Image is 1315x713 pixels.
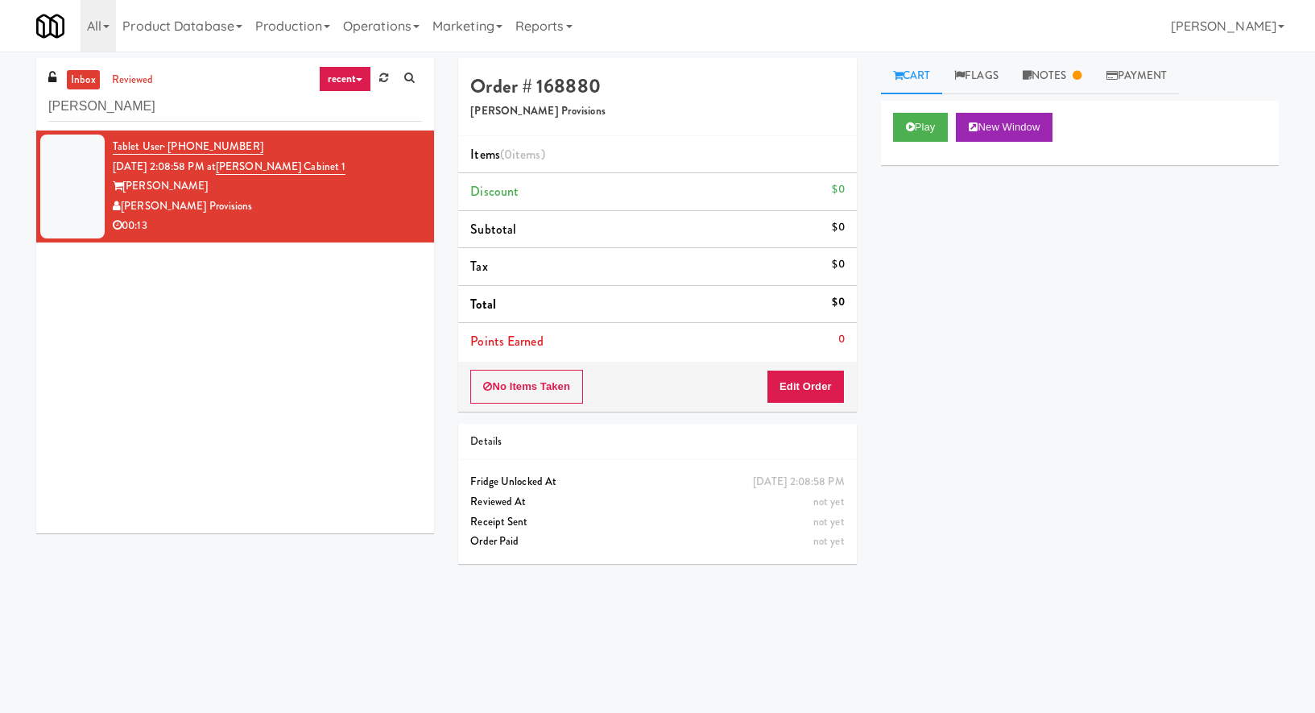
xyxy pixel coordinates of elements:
span: Discount [470,182,519,201]
a: Payment [1094,58,1180,94]
div: [PERSON_NAME] [113,176,422,197]
button: New Window [956,113,1052,142]
div: [DATE] 2:08:58 PM [753,472,845,492]
button: Edit Order [767,370,845,404]
span: Tax [470,257,487,276]
div: Fridge Unlocked At [470,472,844,492]
h5: [PERSON_NAME] Provisions [470,106,844,118]
div: Order Paid [470,532,844,552]
img: Micromart [36,12,64,40]
a: Flags [942,58,1011,94]
span: not yet [813,533,845,549]
button: Play [893,113,949,142]
span: · [PHONE_NUMBER] [163,139,263,154]
a: Tablet User· [PHONE_NUMBER] [113,139,263,155]
span: (0 ) [500,145,545,164]
span: not yet [813,494,845,509]
input: Search vision orders [48,92,422,122]
div: Details [470,432,844,452]
h4: Order # 168880 [470,76,844,97]
div: $0 [832,255,844,275]
ng-pluralize: items [512,145,541,164]
div: 0 [838,330,845,350]
div: Receipt Sent [470,512,844,533]
span: not yet [813,514,845,529]
a: inbox [67,70,100,90]
li: Tablet User· [PHONE_NUMBER][DATE] 2:08:58 PM at[PERSON_NAME] Cabinet 1[PERSON_NAME][PERSON_NAME] ... [36,131,434,243]
span: Items [470,145,544,164]
span: [DATE] 2:08:58 PM at [113,159,216,174]
div: $0 [832,180,844,200]
div: [PERSON_NAME] Provisions [113,197,422,217]
a: Notes [1011,58,1094,94]
a: [PERSON_NAME] Cabinet 1 [216,159,345,175]
button: No Items Taken [470,370,583,404]
div: Reviewed At [470,492,844,512]
div: $0 [832,218,844,238]
span: Points Earned [470,332,543,350]
a: Cart [881,58,943,94]
div: $0 [832,292,844,313]
div: 00:13 [113,216,422,236]
a: reviewed [108,70,158,90]
span: Subtotal [470,220,516,238]
span: Total [470,295,496,313]
a: recent [319,66,372,92]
